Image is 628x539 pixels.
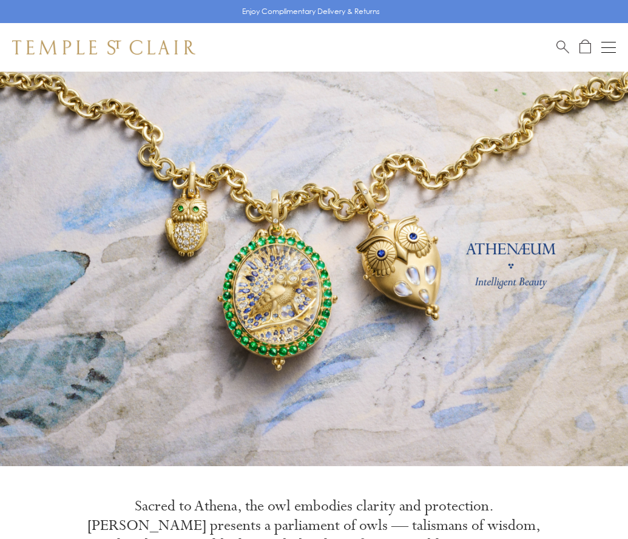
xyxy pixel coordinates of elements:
a: Search [556,39,569,55]
a: Open Shopping Bag [579,39,591,55]
button: Open navigation [601,40,616,55]
p: Enjoy Complimentary Delivery & Returns [242,5,380,18]
img: Temple St. Clair [12,40,195,55]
